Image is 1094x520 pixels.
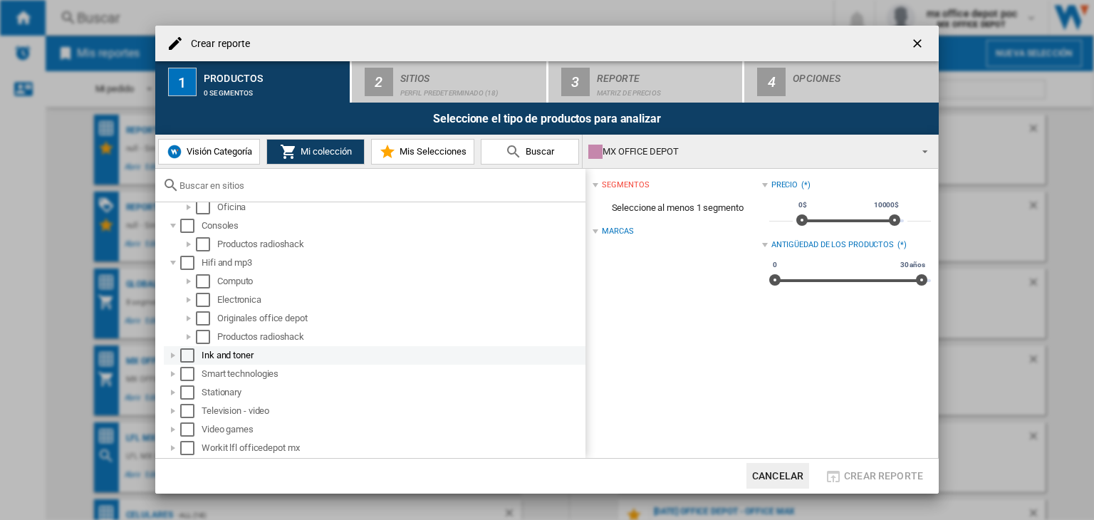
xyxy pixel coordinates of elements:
[793,67,933,82] div: Opciones
[898,259,927,271] span: 30 años
[180,219,202,233] md-checkbox: Select
[166,143,183,160] img: wiser-icon-blue.png
[217,293,583,307] div: Electronica
[771,239,894,251] div: Antigüedad de los productos
[522,146,554,157] span: Buscar
[180,441,202,455] md-checkbox: Select
[158,139,260,165] button: Visión Categoría
[168,68,197,96] div: 1
[905,29,933,58] button: getI18NText('BUTTONS.CLOSE_DIALOG')
[202,348,583,363] div: Ink and toner
[204,82,344,97] div: 0 segmentos
[202,367,583,381] div: Smart technologies
[202,256,583,270] div: Hifi and mp3
[872,199,901,211] span: 10000$
[266,139,365,165] button: Mi colección
[155,61,351,103] button: 1 Productos 0 segmentos
[183,146,252,157] span: Visión Categoría
[602,180,649,191] div: segmentos
[196,293,217,307] md-checkbox: Select
[196,311,217,326] md-checkbox: Select
[180,385,202,400] md-checkbox: Select
[196,237,217,251] md-checkbox: Select
[396,146,467,157] span: Mis Selecciones
[771,259,779,271] span: 0
[202,441,583,455] div: Workit lfl officedepot mx
[180,367,202,381] md-checkbox: Select
[179,180,578,191] input: Buscar en sitios
[597,82,737,97] div: Matriz de precios
[204,67,344,82] div: Productos
[400,82,541,97] div: Perfil predeterminado (18)
[155,103,939,135] div: Seleccione el tipo de productos para analizar
[365,68,393,96] div: 2
[597,67,737,82] div: Reporte
[588,142,910,162] div: MX OFFICE DEPOT
[796,199,809,211] span: 0$
[180,348,202,363] md-checkbox: Select
[202,422,583,437] div: Video games
[180,422,202,437] md-checkbox: Select
[400,67,541,82] div: Sitios
[910,36,927,53] ng-md-icon: getI18NText('BUTTONS.CLOSE_DIALOG')
[217,274,583,288] div: Computo
[561,68,590,96] div: 3
[217,200,583,214] div: Oficina
[180,256,202,270] md-checkbox: Select
[202,385,583,400] div: Stationary
[744,61,939,103] button: 4 Opciones
[202,404,583,418] div: Television - video
[217,237,583,251] div: Productos radioshack
[184,37,250,51] h4: Crear reporte
[746,463,809,489] button: Cancelar
[757,68,786,96] div: 4
[217,311,583,326] div: Originales office depot
[180,404,202,418] md-checkbox: Select
[352,61,548,103] button: 2 Sitios Perfil predeterminado (18)
[196,200,217,214] md-checkbox: Select
[548,61,744,103] button: 3 Reporte Matriz de precios
[602,226,633,237] div: Marcas
[844,470,923,482] span: Crear reporte
[297,146,352,157] span: Mi colección
[202,219,583,233] div: Consoles
[820,463,927,489] button: Crear reporte
[196,330,217,344] md-checkbox: Select
[771,180,798,191] div: Precio
[481,139,579,165] button: Buscar
[593,194,761,222] span: Seleccione al menos 1 segmento
[371,139,474,165] button: Mis Selecciones
[217,330,583,344] div: Productos radioshack
[196,274,217,288] md-checkbox: Select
